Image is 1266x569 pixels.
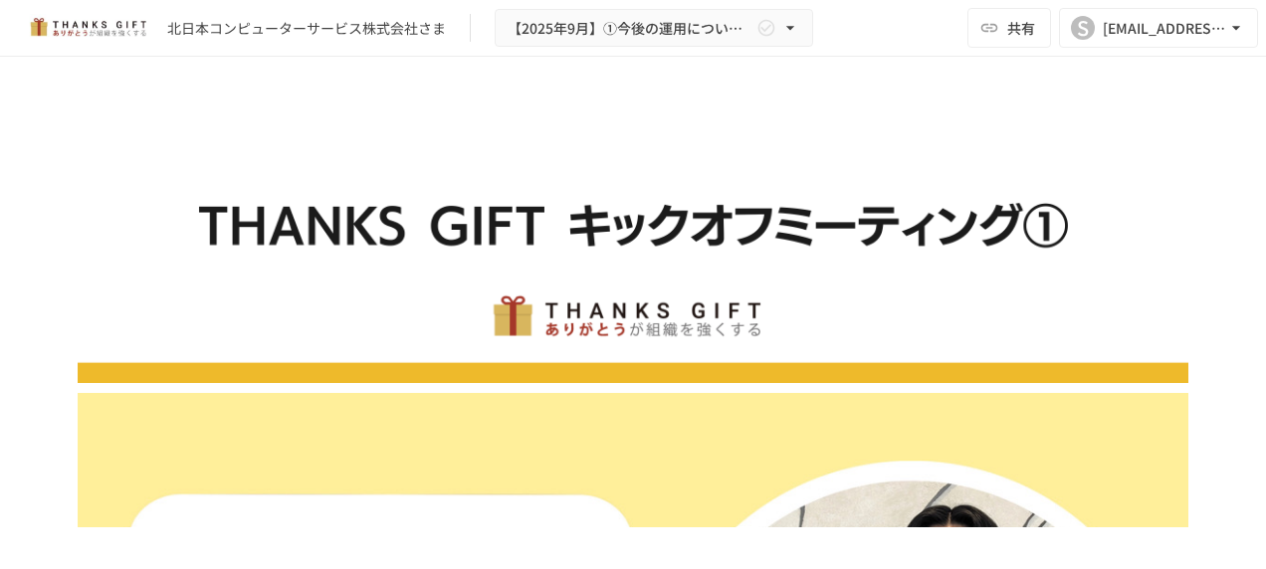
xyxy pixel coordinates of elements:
div: S [1071,16,1095,40]
div: 北日本コンピューターサービス株式会社さま [167,18,446,39]
button: S[EMAIL_ADDRESS][DOMAIN_NAME] [1059,8,1258,48]
button: 共有 [967,8,1051,48]
img: G0WxmcJ0THrQxNO0XY7PBNzv3AFOxoYAtgSyvpL7cek [78,105,1188,383]
button: 【2025年9月】①今後の運用についてのご案内/THANKS GIFTキックオフMTG [495,9,813,48]
img: mMP1OxWUAhQbsRWCurg7vIHe5HqDpP7qZo7fRoNLXQh [24,12,151,44]
span: 共有 [1007,17,1035,39]
span: 【2025年9月】①今後の運用についてのご案内/THANKS GIFTキックオフMTG [508,16,752,41]
div: [EMAIL_ADDRESS][DOMAIN_NAME] [1103,16,1226,41]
